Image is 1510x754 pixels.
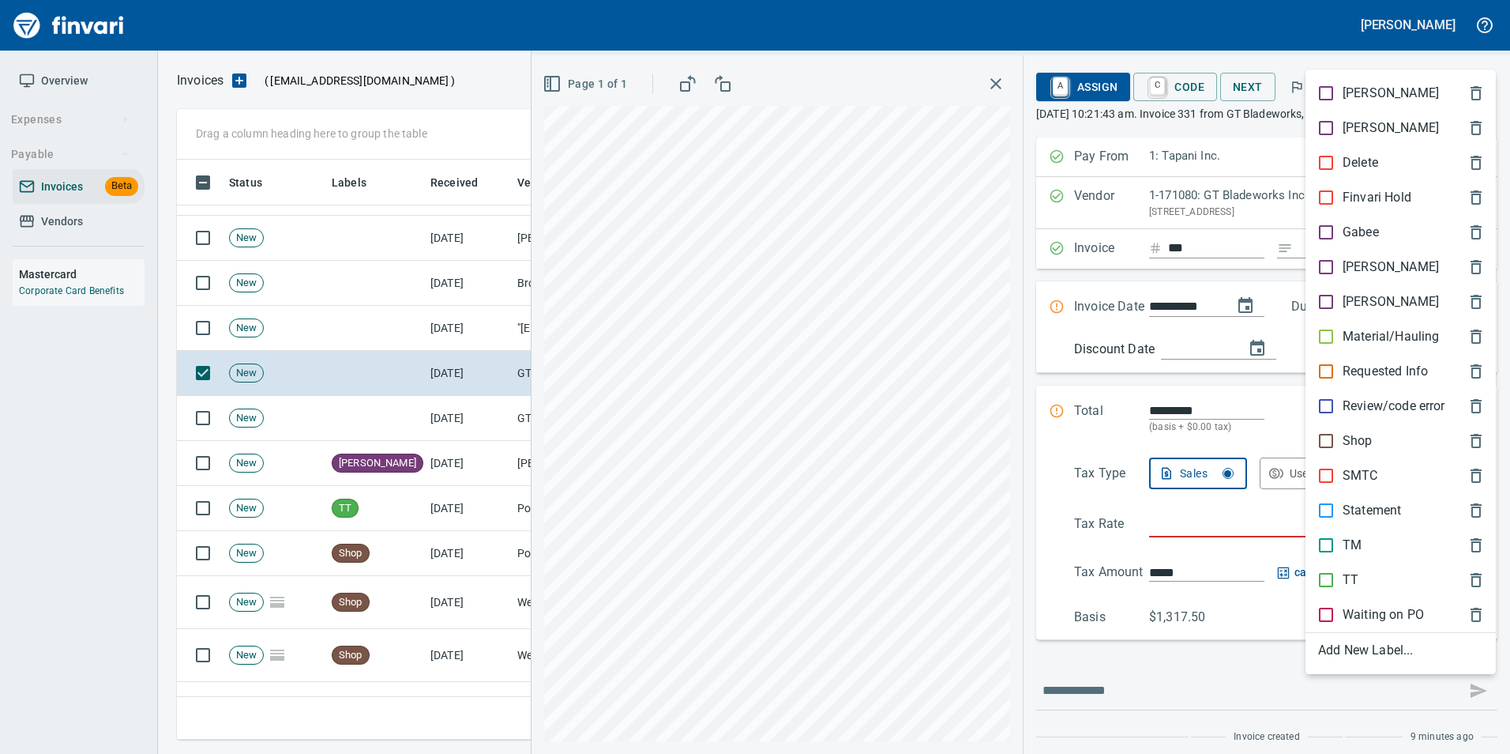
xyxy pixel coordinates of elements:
[1343,223,1379,242] p: Gabee
[1343,153,1378,172] p: Delete
[1343,84,1439,103] p: [PERSON_NAME]
[1343,292,1439,311] p: [PERSON_NAME]
[1343,327,1439,346] p: Material/Hauling
[1343,362,1428,381] p: Requested Info
[1343,258,1439,277] p: [PERSON_NAME]
[1343,466,1378,485] p: SMTC
[1318,641,1483,660] span: Add New Label...
[1343,536,1362,555] p: TM
[1343,432,1373,451] p: Shop
[1343,605,1424,624] p: Waiting on PO
[1343,571,1358,590] p: TT
[1343,397,1445,416] p: Review/code error
[1343,119,1439,138] p: [PERSON_NAME]
[1343,188,1411,207] p: Finvari Hold
[1343,501,1401,520] p: Statement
